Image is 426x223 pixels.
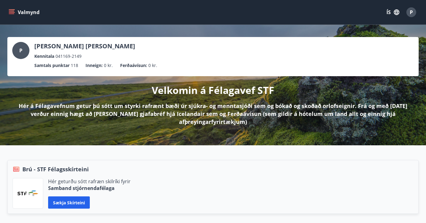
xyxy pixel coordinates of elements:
span: 118 [71,62,78,69]
p: Inneign : [86,62,103,69]
span: 041169-2149 [55,53,82,60]
p: Samtals punktar [34,62,70,69]
button: ÍS [383,7,403,18]
span: 0 kr. [148,62,157,69]
p: Hér geturðu sótt rafræn skilríki fyrir [48,178,131,185]
p: Kennitala [34,53,54,60]
img: vjCaq2fThgY3EUYqSgpjEiBg6WP39ov69hlhuPVN.png [17,191,38,196]
span: Brú - STF Félagsskírteini [22,165,89,173]
p: Hér á Félagavefnum getur þú sótt um styrki rafrænt bæði úr sjúkra- og menntasjóði sem og bókað og... [17,102,409,126]
button: P [404,5,419,20]
p: Ferðaávísun : [120,62,147,69]
p: Velkomin á Félagavef STF [152,84,274,97]
span: P [19,47,22,54]
span: 0 kr. [104,62,113,69]
button: Sækja skírteini [48,196,90,209]
p: [PERSON_NAME] [PERSON_NAME] [34,42,135,50]
button: menu [7,7,42,18]
span: P [410,9,413,16]
p: Samband stjórnendafélaga [48,185,131,191]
